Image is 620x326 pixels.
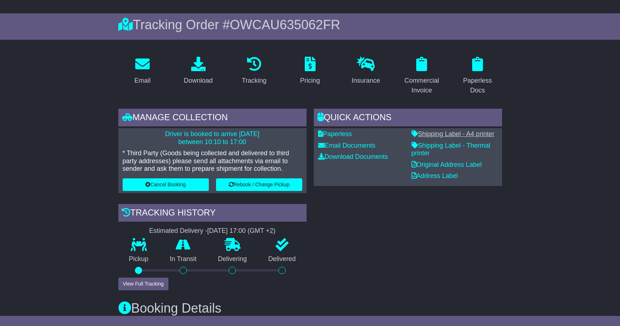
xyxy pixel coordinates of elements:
div: Insurance [352,76,380,86]
p: * Third Party (Goods being collected and delivered to third party addresses) please send all atta... [123,149,302,173]
div: Pricing [300,76,320,86]
a: Shipping Label - Thermal printer [412,142,491,157]
a: Email Documents [318,142,375,149]
div: [DATE] 17:00 (GMT +2) [207,227,276,235]
p: Driver is booked to arrive [DATE] between 10:10 to 17:00 [123,130,302,146]
p: Delivering [207,255,258,263]
p: Pickup [118,255,159,263]
div: Commercial Invoice [402,76,441,95]
button: View Full Tracking [118,278,168,290]
div: Tracking [242,76,266,86]
a: Paperless Docs [453,54,502,98]
div: Manage collection [118,109,307,128]
a: Commercial Invoice [397,54,446,98]
div: Email [134,76,150,86]
h3: Booking Details [118,301,502,316]
a: Download Documents [318,153,388,160]
a: Paperless [318,130,352,138]
p: In Transit [159,255,207,263]
p: Delivered [258,255,307,263]
a: Address Label [412,172,458,179]
button: Rebook / Change Pickup [216,178,302,191]
a: Pricing [295,54,325,88]
a: Original Address Label [412,161,482,168]
div: Estimated Delivery - [118,227,307,235]
a: Email [129,54,155,88]
div: Tracking Order # [118,17,502,32]
span: OWCAU635062FR [230,17,340,32]
div: Quick Actions [314,109,502,128]
a: Insurance [347,54,385,88]
a: Tracking [237,54,271,88]
button: Cancel Booking [123,178,209,191]
div: Download [184,76,213,86]
div: Paperless Docs [458,76,497,95]
div: Tracking history [118,204,307,223]
a: Download [179,54,217,88]
a: Shipping Label - A4 printer [412,130,494,138]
